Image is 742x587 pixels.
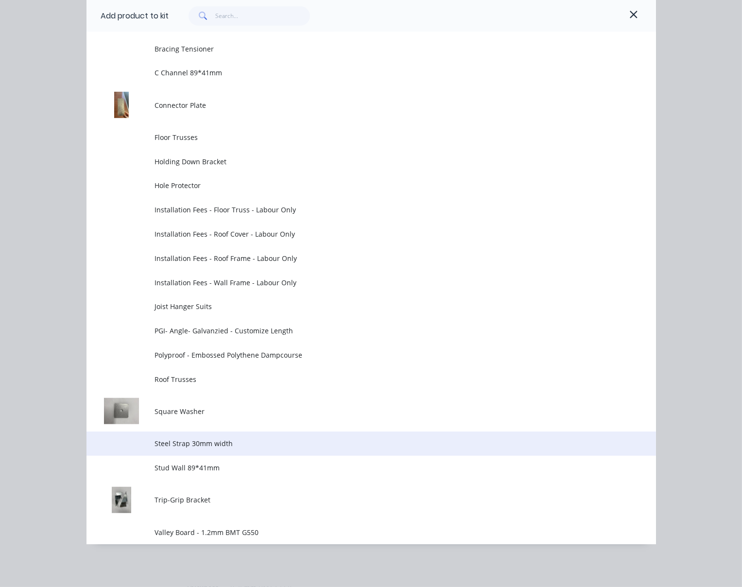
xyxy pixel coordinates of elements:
span: Polyproof - Embossed Polythene Dampcourse [155,350,555,360]
input: Search... [215,6,310,26]
span: Installation Fees - Roof Cover - Labour Only [155,229,555,239]
span: Installation Fees - Floor Truss - Labour Only [155,205,555,215]
span: Roof Trusses [155,374,555,384]
span: Steel Strap 30mm width [155,438,555,449]
span: Stud Wall 89*41mm [155,463,555,473]
span: Holding Down Bracket [155,156,555,167]
span: Hole Protector [155,180,555,190]
span: Installation Fees - Roof Frame - Labour Only [155,253,555,263]
span: Trip-Grip Bracket [155,495,555,505]
span: Connector Plate [155,100,555,110]
span: C Channel 89*41mm [155,68,555,78]
span: Floor Trusses [155,132,555,142]
span: PGI- Angle- Galvanzied - Customize Length [155,326,555,336]
span: Joist Hanger Suits [155,301,555,311]
span: Bracing Tensioner [155,44,555,54]
span: Square Washer [155,406,555,416]
div: Add product to kit [101,10,169,22]
span: Valley Board - 1.2mm BMT G550 [155,527,555,537]
span: Installation Fees - Wall Frame - Labour Only [155,277,555,288]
